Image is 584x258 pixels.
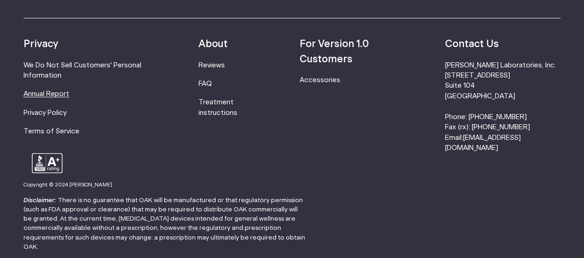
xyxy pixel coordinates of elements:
[24,182,112,187] small: Copyright © 2024 [PERSON_NAME]
[24,62,141,79] a: We Do Not Sell Customers' Personal Information
[199,39,228,49] strong: About
[300,77,340,84] a: Accessories
[199,99,237,116] a: Treatment instructions
[24,196,306,252] p: There is no guarantee that OAK will be manufactured or that regulatory permission (such as FDA ap...
[300,39,369,64] strong: For Version 1.0 Customers
[199,80,212,87] a: FAQ
[445,134,520,151] a: [EMAIL_ADDRESS][DOMAIN_NAME]
[24,39,58,49] strong: Privacy
[24,197,56,204] strong: Disclaimer:
[24,109,66,116] a: Privacy Policy
[445,60,560,154] li: [PERSON_NAME] Laboratories, Inc. [STREET_ADDRESS] Suite 104 [GEOGRAPHIC_DATA] Phone: [PHONE_NUMBE...
[24,128,79,135] a: Terms of Service
[199,62,225,69] a: Reviews
[445,39,498,49] strong: Contact Us
[24,90,69,97] a: Annual Report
